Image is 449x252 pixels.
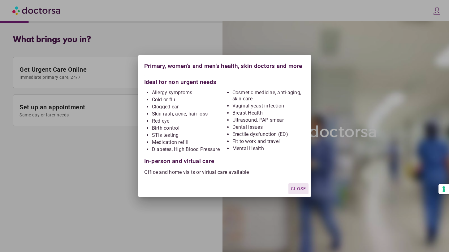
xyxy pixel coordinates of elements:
[152,132,225,138] li: STIs testing
[144,153,305,164] div: In-person and virtual care
[232,124,305,130] li: Dental issues
[232,131,305,137] li: Erectile dysfunction (ED)
[232,110,305,116] li: Breast Health
[152,90,225,96] li: Allergy symptoms
[232,138,305,145] li: Fit to work and travel
[144,61,305,72] div: Primary, women's and men's health, skin doctors and more
[152,146,225,153] li: Diabetes, High Blood Pressure
[144,169,305,175] p: Office and home visits or virtual care available
[152,118,225,124] li: Red eye
[232,103,305,109] li: Vaginal yeast infection
[152,125,225,131] li: Birth control
[288,183,309,194] button: Close
[152,111,225,117] li: Skin rash, acne, hair loss
[232,145,305,152] li: Mental Health
[152,139,225,145] li: Medication refill
[152,104,225,110] li: Clogged ear
[152,97,225,103] li: Cold or flu
[232,90,305,102] li: Cosmetic medicine, anti-aging, skin care
[144,78,305,85] div: Ideal for non urgent needs
[232,117,305,123] li: Ultrasound, PAP smear
[291,186,306,191] span: Close
[438,184,449,194] button: Your consent preferences for tracking technologies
